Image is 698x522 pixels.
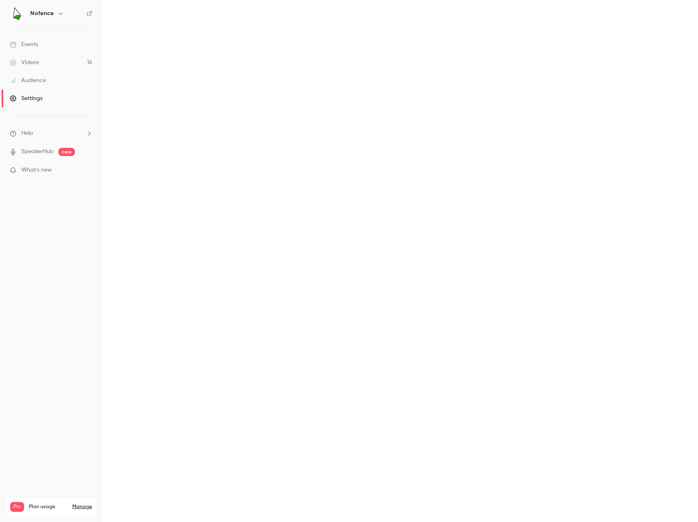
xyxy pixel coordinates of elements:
a: Manage [72,504,92,510]
h6: Nofence [30,9,54,18]
span: new [58,148,75,156]
div: Audience [10,76,46,85]
span: Pro [10,502,24,512]
span: Plan usage [29,504,67,510]
img: Nofence [10,7,23,20]
span: What's new [21,166,52,174]
span: Help [21,129,33,138]
div: Settings [10,94,43,103]
a: SpeakerHub [21,147,54,156]
li: help-dropdown-opener [10,129,92,138]
div: Events [10,40,38,49]
div: Videos [10,58,39,67]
